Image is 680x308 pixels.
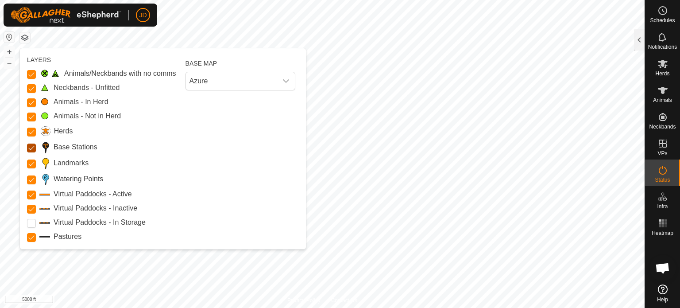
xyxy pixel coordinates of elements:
a: Help [645,281,680,306]
a: Privacy Policy [287,296,321,304]
div: Open chat [649,255,676,281]
label: Herds [54,126,73,136]
button: + [4,47,15,57]
label: Watering Points [54,174,103,184]
button: – [4,58,15,69]
span: Herds [655,71,669,76]
span: JD [139,11,147,20]
label: Virtual Paddocks - In Storage [54,217,146,228]
span: Azure [186,72,277,90]
span: VPs [657,151,667,156]
label: Animals - Not in Herd [54,111,121,121]
img: Gallagher Logo [11,7,121,23]
button: Map Layers [19,32,30,43]
label: Neckbands - Unfitted [54,82,120,93]
span: Animals [653,97,672,103]
label: Pastures [54,231,81,242]
label: Virtual Paddocks - Active [54,189,132,199]
label: Animals - In Herd [54,97,108,107]
span: Status [655,177,670,183]
a: Contact Us [331,296,357,304]
button: Reset Map [4,32,15,43]
div: LAYERS [27,55,176,65]
span: Notifications [648,44,677,50]
span: Infra [657,204,668,209]
label: Base Stations [54,142,97,152]
label: Landmarks [54,158,89,168]
div: BASE MAP [185,55,295,68]
span: Help [657,297,668,302]
span: Schedules [650,18,675,23]
label: Virtual Paddocks - Inactive [54,203,137,214]
span: Neckbands [649,124,676,129]
div: dropdown trigger [277,72,295,90]
span: Heatmap [652,230,673,236]
label: Animals/Neckbands with no comms [64,68,176,79]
